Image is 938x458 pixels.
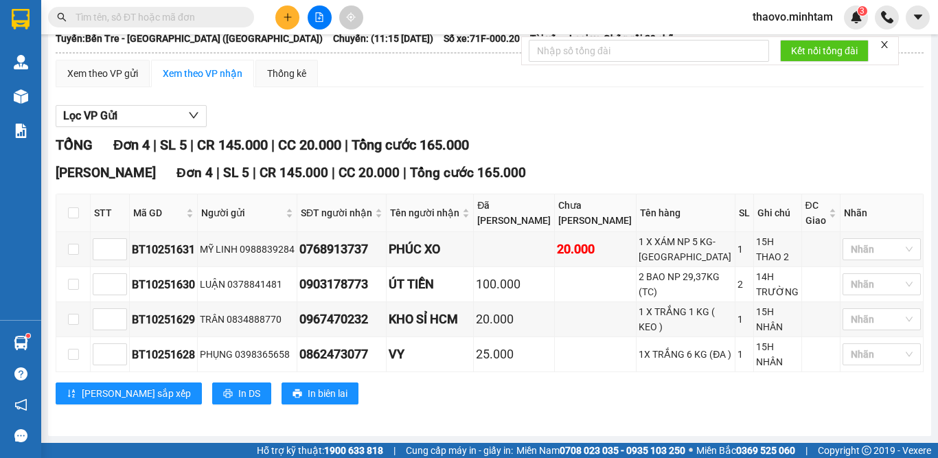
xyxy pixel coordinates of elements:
div: Thống kê [267,66,306,81]
span: CR 145.000 [197,137,268,153]
span: | [393,443,396,458]
div: 0862473077 [299,345,384,364]
div: 25.000 [476,345,552,364]
span: Cung cấp máy in - giấy in: [406,443,513,458]
span: Kết nối tổng đài [791,43,858,58]
span: | [332,165,335,181]
span: Chuyến: (11:15 [DATE]) [333,31,433,46]
span: question-circle [14,367,27,380]
button: file-add [308,5,332,30]
div: VY [389,345,471,364]
span: 3 [860,6,865,16]
span: notification [14,398,27,411]
div: 1 X XÁM NP 5 KG-[GEOGRAPHIC_DATA] [639,234,733,264]
td: 0768913737 [297,232,387,267]
span: Tổng cước 165.000 [352,137,469,153]
span: copyright [862,446,871,455]
span: Đơn 4 [176,165,213,181]
div: 1 [737,242,751,257]
span: ĐC Giao [805,198,826,228]
span: | [216,165,220,181]
strong: 0369 525 060 [736,445,795,456]
button: Kết nối tổng đài [780,40,869,62]
span: CC 20.000 [339,165,400,181]
button: caret-down [906,5,930,30]
td: BT10251630 [130,267,198,302]
span: printer [223,389,233,400]
span: plus [283,12,293,22]
span: aim [346,12,356,22]
span: Người gửi [201,205,283,220]
div: 0967470232 [299,310,384,329]
span: search [57,12,67,22]
div: PHỤNG 0398365658 [200,347,295,362]
div: BT10251631 [132,241,195,258]
button: sort-ascending[PERSON_NAME] sắp xếp [56,382,202,404]
span: | [271,137,275,153]
td: 0967470232 [297,302,387,337]
span: | [403,165,407,181]
span: sort-ascending [67,389,76,400]
div: 20.000 [476,310,552,329]
div: 0903178773 [299,275,384,294]
div: PHÚC XO [389,240,471,259]
span: SL 5 [160,137,187,153]
img: logo-vxr [12,9,30,30]
div: 15H THAO 2 [756,234,799,264]
span: caret-down [912,11,924,23]
sup: 1 [26,334,30,338]
b: Tuyến: Bến Tre - [GEOGRAPHIC_DATA] ([GEOGRAPHIC_DATA]) [56,33,323,44]
span: Số xe: 71F-000.20 [444,31,520,46]
div: 15H NHÂN [756,339,799,369]
div: 2 [737,277,751,292]
input: Nhập số tổng đài [529,40,769,62]
input: Tìm tên, số ĐT hoặc mã đơn [76,10,238,25]
span: TỔNG [56,137,93,153]
div: ÚT TIỀN [389,275,471,294]
div: 15H NHÂN [756,304,799,334]
div: Xem theo VP gửi [67,66,138,81]
span: ⚪️ [689,448,693,453]
span: file-add [314,12,324,22]
div: 100.000 [476,275,552,294]
sup: 3 [858,6,867,16]
span: SĐT người nhận [301,205,372,220]
th: STT [91,194,130,232]
span: close [880,40,889,49]
img: icon-new-feature [850,11,862,23]
div: LUẬN 0378841481 [200,277,295,292]
div: BT10251628 [132,346,195,363]
span: Hỗ trợ kỹ thuật: [257,443,383,458]
span: | [253,165,256,181]
th: Tên hàng [637,194,735,232]
span: In biên lai [308,386,347,401]
button: printerIn biên lai [282,382,358,404]
div: Nhãn [844,205,919,220]
img: warehouse-icon [14,336,28,350]
span: printer [293,389,302,400]
div: 1 X TRẮNG 1 KG ( KEO ) [639,304,733,334]
button: plus [275,5,299,30]
span: | [345,137,348,153]
img: phone-icon [881,11,893,23]
img: warehouse-icon [14,89,28,104]
td: BT10251628 [130,337,198,372]
div: 0768913737 [299,240,384,259]
td: VY [387,337,474,372]
th: Chưa [PERSON_NAME] [555,194,637,232]
div: BT10251629 [132,311,195,328]
span: [PERSON_NAME] [56,165,156,181]
th: Ghi chú [754,194,802,232]
div: KHO SỈ HCM [389,310,471,329]
span: CR 145.000 [260,165,328,181]
div: MỸ LINH 0988839284 [200,242,295,257]
td: PHÚC XO [387,232,474,267]
span: Miền Nam [516,443,685,458]
div: BT10251630 [132,276,195,293]
span: | [805,443,808,458]
div: TRÂN 0834888770 [200,312,295,327]
td: KHO SỈ HCM [387,302,474,337]
button: aim [339,5,363,30]
span: Mã GD [133,205,183,220]
div: 1 [737,312,751,327]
